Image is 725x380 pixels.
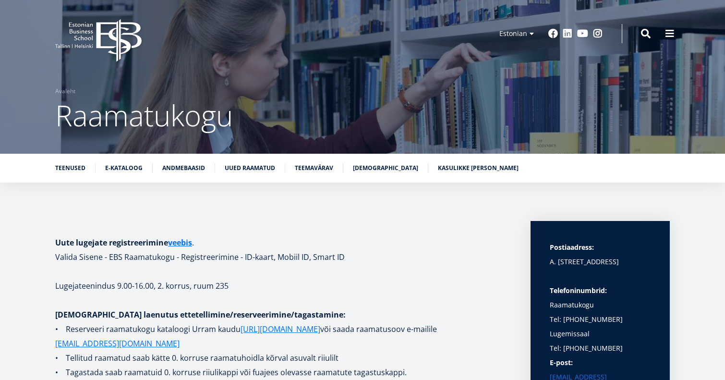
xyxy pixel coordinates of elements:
[353,163,418,173] a: [DEMOGRAPHIC_DATA]
[225,163,275,173] a: Uued raamatud
[550,286,607,295] strong: Telefoninumbrid:
[550,255,651,269] p: A. [STREET_ADDRESS]
[55,309,346,320] strong: [DEMOGRAPHIC_DATA] laenutus ettetellimine/reserveerimine/tagastamine:
[55,86,75,96] a: Avaleht
[55,237,192,248] strong: Uute lugejate registreerimine
[295,163,333,173] a: Teemavärav
[162,163,205,173] a: Andmebaasid
[105,163,143,173] a: E-kataloog
[241,322,320,336] a: [URL][DOMAIN_NAME]
[55,351,511,365] p: • Tellitud raamatud saab kätte 0. korruse raamatuhoidla kõrval asuvalt riiulilt
[577,29,588,38] a: Youtube
[55,279,511,293] p: Lugejateenindus 9.00-16.00, 2. korrus, ruum 235
[55,235,511,264] h1: . Valida Sisene - EBS Raamatukogu - Registreerimine - ID-kaart, Mobiil ID, Smart ID
[563,29,572,38] a: Linkedin
[593,29,603,38] a: Instagram
[550,243,594,252] strong: Postiaadress:
[55,336,180,351] a: [EMAIL_ADDRESS][DOMAIN_NAME]
[550,358,573,367] strong: E-post:
[548,29,558,38] a: Facebook
[168,235,192,250] a: veebis
[550,341,651,355] p: Tel: [PHONE_NUMBER]
[55,365,511,380] p: • Tagastada saab raamatuid 0. korruse riiulikappi või fuajees olevasse raamatute tagastuskappi.
[55,96,233,135] span: Raamatukogu
[550,312,651,341] p: Tel: [PHONE_NUMBER] Lugemissaal
[55,163,85,173] a: Teenused
[55,322,511,351] p: • Reserveeri raamatukogu kataloogi Urram kaudu või saada raamatusoov e-mailile
[550,283,651,312] p: Raamatukogu
[438,163,519,173] a: Kasulikke [PERSON_NAME]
